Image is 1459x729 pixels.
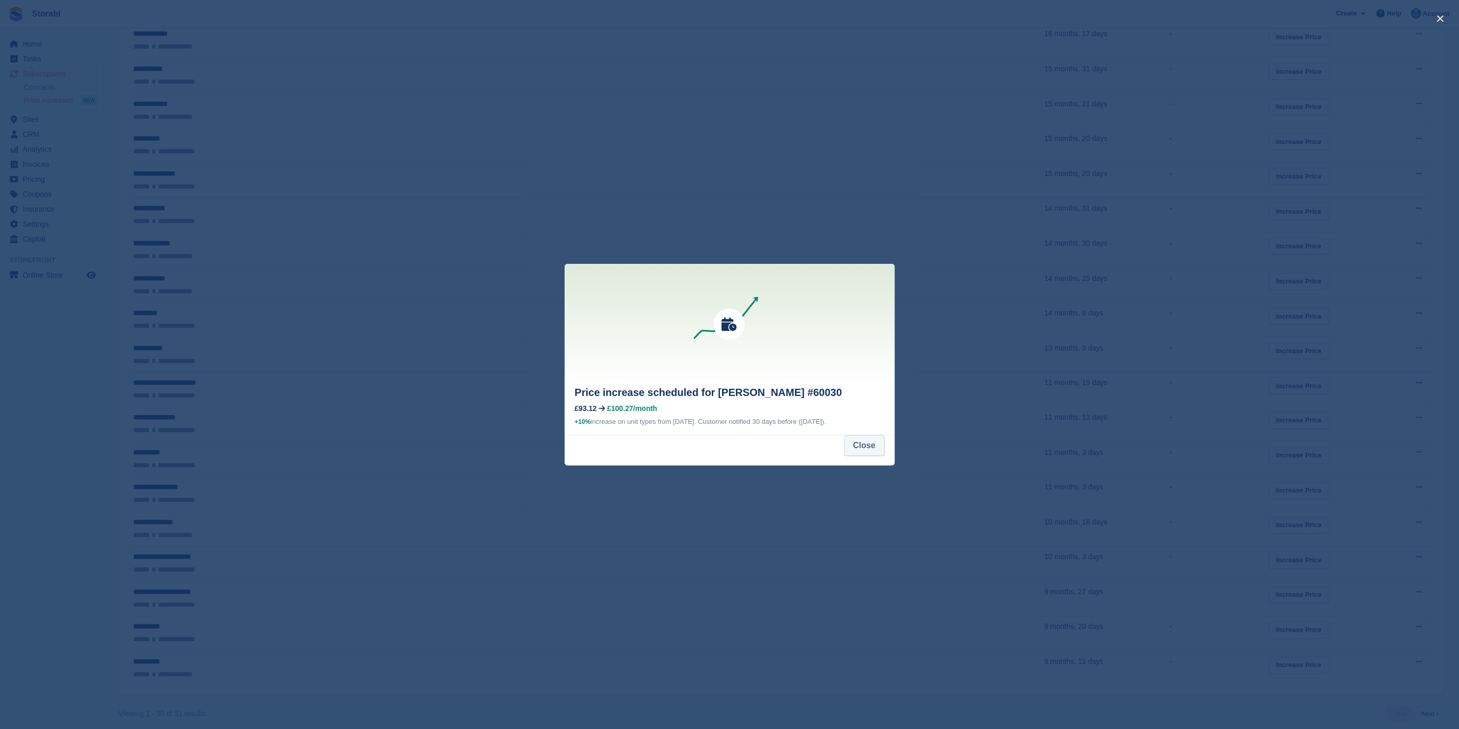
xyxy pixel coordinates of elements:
[575,404,597,413] div: £93.12
[575,418,696,425] span: increase on unit types from [DATE].
[575,417,591,427] div: +10%
[1432,10,1449,27] button: close
[844,435,885,456] button: Close
[607,404,633,413] span: £100.27
[633,404,658,413] span: /month
[575,385,885,400] h2: Price increase scheduled for [PERSON_NAME] #60030
[698,418,826,425] span: Customer notified 30 days before ([DATE]).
